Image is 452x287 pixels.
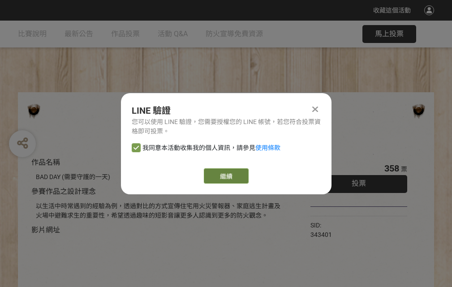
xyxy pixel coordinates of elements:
a: 防火宣導免費資源 [206,21,263,47]
span: 影片網址 [31,226,60,234]
span: 作品名稱 [31,158,60,167]
div: BAD DAY (需要守護的一天) [36,172,284,182]
a: 活動 Q&A [158,21,188,47]
a: 最新公告 [65,21,93,47]
a: 繼續 [204,168,249,184]
span: 投票 [352,179,366,188]
span: 馬上投票 [375,30,404,38]
a: 使用條款 [255,144,280,151]
a: 比賽說明 [18,21,47,47]
span: 參賽作品之設計理念 [31,187,96,196]
div: 您可以使用 LINE 驗證，您需要授權您的 LINE 帳號，若您符合投票資格即可投票。 [132,117,321,136]
span: 最新公告 [65,30,93,38]
button: 馬上投票 [362,25,416,43]
span: 比賽說明 [18,30,47,38]
div: 以生活中時常遇到的經驗為例，透過對比的方式宣傳住宅用火災警報器、家庭逃生計畫及火場中避難求生的重要性，希望透過趣味的短影音讓更多人認識到更多的防火觀念。 [36,201,284,220]
span: 358 [384,163,399,174]
a: 作品投票 [111,21,140,47]
iframe: Facebook Share [334,221,379,230]
span: 收藏這個活動 [373,7,411,14]
span: 防火宣導免費資源 [206,30,263,38]
span: 票 [401,166,407,173]
span: 作品投票 [111,30,140,38]
span: 我同意本活動收集我的個人資訊，請參見 [142,143,280,153]
span: 活動 Q&A [158,30,188,38]
div: LINE 驗證 [132,104,321,117]
span: SID: 343401 [310,222,332,238]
